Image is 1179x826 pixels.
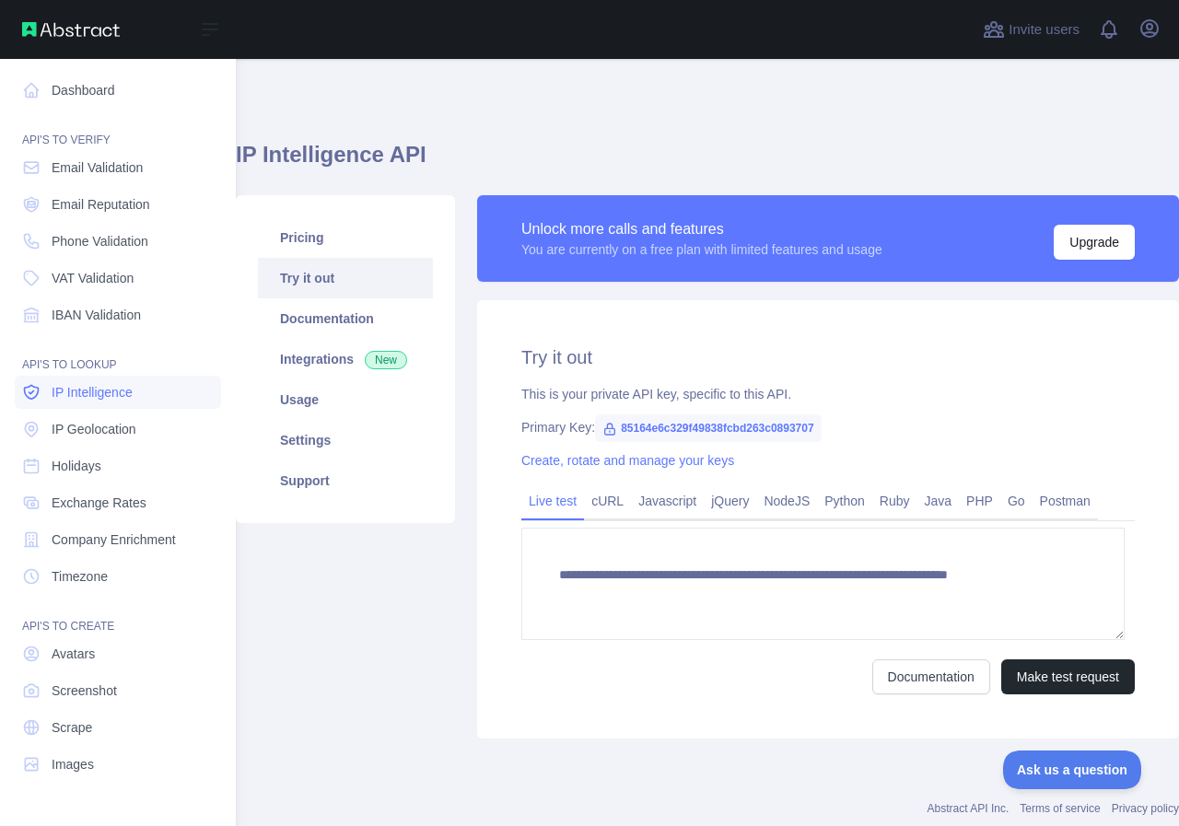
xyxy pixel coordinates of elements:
[872,659,990,694] a: Documentation
[1020,802,1100,815] a: Terms of service
[631,486,704,516] a: Javascript
[15,151,221,184] a: Email Validation
[15,188,221,221] a: Email Reputation
[15,674,221,707] a: Screenshot
[521,344,1135,370] h2: Try it out
[15,335,221,372] div: API'S TO LOOKUP
[52,195,150,214] span: Email Reputation
[979,15,1083,44] button: Invite users
[258,339,433,379] a: Integrations New
[52,718,92,737] span: Scrape
[872,486,917,516] a: Ruby
[52,232,148,250] span: Phone Validation
[1054,225,1135,260] button: Upgrade
[52,269,134,287] span: VAT Validation
[584,486,631,516] a: cURL
[15,560,221,593] a: Timezone
[258,460,433,501] a: Support
[15,449,221,483] a: Holidays
[15,376,221,409] a: IP Intelligence
[15,523,221,556] a: Company Enrichment
[917,486,960,516] a: Java
[52,158,143,177] span: Email Validation
[258,217,433,258] a: Pricing
[258,420,433,460] a: Settings
[521,240,882,259] div: You are currently on a free plan with limited features and usage
[521,218,882,240] div: Unlock more calls and features
[52,420,136,438] span: IP Geolocation
[52,530,176,549] span: Company Enrichment
[521,486,584,516] a: Live test
[15,74,221,107] a: Dashboard
[756,486,817,516] a: NodeJS
[52,383,133,401] span: IP Intelligence
[365,351,407,369] span: New
[258,379,433,420] a: Usage
[258,298,433,339] a: Documentation
[52,681,117,700] span: Screenshot
[817,486,872,516] a: Python
[1033,486,1098,516] a: Postman
[15,711,221,744] a: Scrape
[15,597,221,634] div: API'S TO CREATE
[704,486,756,516] a: jQuery
[15,637,221,670] a: Avatars
[595,414,822,442] span: 85164e6c329f49838fcbd263c0893707
[1112,802,1179,815] a: Privacy policy
[52,755,94,774] span: Images
[15,225,221,258] a: Phone Validation
[52,645,95,663] span: Avatars
[1000,486,1033,516] a: Go
[1009,19,1080,41] span: Invite users
[521,418,1135,436] div: Primary Key:
[52,567,108,586] span: Timezone
[1001,659,1135,694] button: Make test request
[15,486,221,519] a: Exchange Rates
[22,22,120,37] img: Abstract API
[236,140,1179,184] h1: IP Intelligence API
[52,306,141,324] span: IBAN Validation
[1003,750,1142,789] iframe: Toggle Customer Support
[521,385,1135,403] div: This is your private API key, specific to this API.
[15,413,221,446] a: IP Geolocation
[928,802,1010,815] a: Abstract API Inc.
[15,111,221,147] div: API'S TO VERIFY
[959,486,1000,516] a: PHP
[15,298,221,332] a: IBAN Validation
[15,262,221,295] a: VAT Validation
[258,258,433,298] a: Try it out
[52,494,146,512] span: Exchange Rates
[52,457,101,475] span: Holidays
[521,453,734,468] a: Create, rotate and manage your keys
[15,748,221,781] a: Images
